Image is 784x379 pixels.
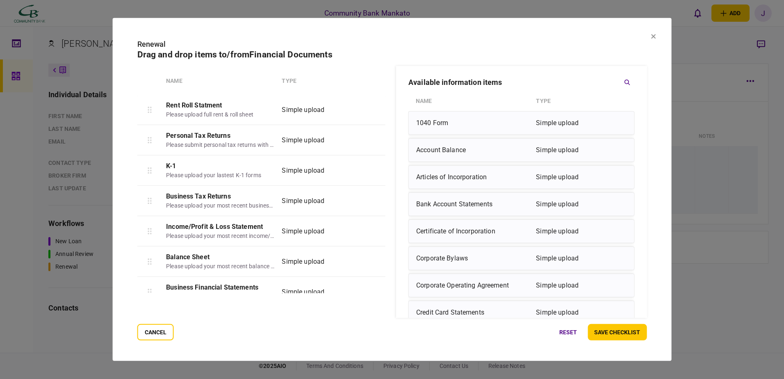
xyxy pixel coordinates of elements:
[282,256,356,266] div: Simple upload
[536,277,627,294] div: Simple upload
[166,131,274,141] div: Personal Tax Returns
[282,165,356,175] div: Simple upload
[166,100,274,110] div: Rent Roll Statment
[536,94,627,108] div: Type
[416,94,532,108] div: Name
[137,324,174,340] button: cancel
[416,250,532,267] div: Corporate Bylaws
[282,77,356,85] div: Type
[166,292,274,301] div: Please provide your business financial statements
[166,77,278,85] div: Name
[408,274,634,297] div: Corporate Operating AgreementSimple upload
[536,169,627,185] div: Simple upload
[166,283,274,292] div: Business Financial Statements
[408,111,634,135] div: 1040 FormSimple upload
[416,304,532,321] div: Credit Card Statements
[166,262,274,271] div: Please upload your most recent balance sheeet
[408,219,634,243] div: Certificate of IncorporationSimple upload
[166,222,274,232] div: Income/Profit & Loss Statement
[282,105,356,114] div: Simple upload
[166,252,274,262] div: Balance Sheet
[416,115,532,131] div: 1040 Form
[166,232,274,240] div: Please upload your most recent income/profit & loss statement
[282,196,356,205] div: Simple upload
[416,223,532,240] div: Certificate of Incorporation
[166,192,274,201] div: Business Tax Returns
[416,142,532,158] div: Account Balance
[408,192,634,216] div: Bank Account StatementsSimple upload
[536,304,627,321] div: Simple upload
[408,79,502,86] h3: available information items
[536,115,627,131] div: Simple upload
[408,247,634,270] div: Corporate BylawsSimple upload
[553,324,583,340] button: reset
[536,142,627,158] div: Simple upload
[166,161,274,171] div: K-1
[166,171,274,180] div: Please upload your lastest K-1 forms
[536,250,627,267] div: Simple upload
[166,201,274,210] div: Please upload your most recent business tax returns
[408,301,634,324] div: Credit Card StatementsSimple upload
[137,50,647,60] h2: Drag and drop items to/from Financial Documents
[408,138,634,162] div: Account BalanceSimple upload
[282,287,356,297] div: Simple upload
[536,196,627,212] div: Simple upload
[416,196,532,212] div: Bank Account Statements
[166,110,274,119] div: Please upload full rent & roll sheet
[416,169,532,185] div: Articles of Incorporation
[408,165,634,189] div: Articles of IncorporationSimple upload
[536,223,627,240] div: Simple upload
[166,141,274,149] div: Please submit personal tax returns with all schedules
[137,39,647,50] div: Renewal
[416,277,532,294] div: Corporate Operating Agreement
[282,135,356,145] div: Simple upload
[588,324,647,340] button: save checklist
[282,226,356,236] div: Simple upload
